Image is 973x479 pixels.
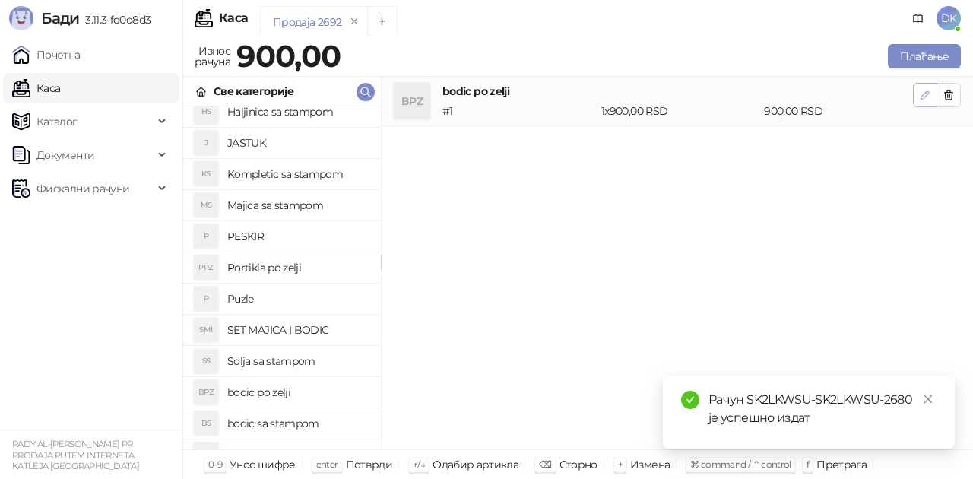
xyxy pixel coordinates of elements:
[36,173,129,204] span: Фискални рачуни
[194,224,218,249] div: P
[394,83,430,119] div: BPZ
[227,131,369,155] h4: JASTUK
[194,349,218,373] div: SS
[227,224,369,249] h4: PESKIR
[194,193,218,217] div: MS
[807,458,809,470] span: f
[227,411,369,436] h4: bodic sa stampom
[194,318,218,342] div: SMI
[539,458,551,470] span: ⌫
[236,37,341,75] strong: 900,00
[559,455,597,474] div: Сторно
[12,73,60,103] a: Каса
[906,6,930,30] a: Документација
[227,255,369,280] h4: Portikla po zelji
[194,162,218,186] div: KS
[227,287,369,311] h4: Puzle
[214,83,293,100] div: Све категорије
[630,455,670,474] div: Измена
[79,13,151,27] span: 3.11.3-fd0d8d3
[230,455,296,474] div: Унос шифре
[439,103,598,119] div: # 1
[761,103,916,119] div: 900,00 RSD
[227,193,369,217] h4: Majica sa stampom
[194,443,218,467] div: DDS
[316,458,338,470] span: enter
[227,100,369,124] h4: Haljinica sa stampom
[194,100,218,124] div: HS
[227,162,369,186] h4: Kompletic sa stampom
[9,6,33,30] img: Logo
[681,391,699,409] span: check-circle
[227,318,369,342] h4: SET MAJICA I BODIC
[219,12,248,24] div: Каса
[816,455,867,474] div: Претрага
[12,40,81,70] a: Почетна
[227,443,369,467] h4: deciji duks sa stampom
[194,131,218,155] div: J
[227,380,369,404] h4: bodic po zelji
[690,458,791,470] span: ⌘ command / ⌃ control
[433,455,518,474] div: Одабир артикла
[598,103,761,119] div: 1 x 900,00 RSD
[227,349,369,373] h4: Solja sa stampom
[346,455,393,474] div: Потврди
[413,458,425,470] span: ↑/↓
[192,41,233,71] div: Износ рачуна
[367,6,398,36] button: Add tab
[36,106,78,137] span: Каталог
[194,380,218,404] div: BPZ
[208,458,222,470] span: 0-9
[36,140,94,170] span: Документи
[194,255,218,280] div: PPZ
[41,9,79,27] span: Бади
[344,15,364,28] button: remove
[923,394,933,404] span: close
[618,458,623,470] span: +
[937,6,961,30] span: DK
[273,14,341,30] div: Продаја 2692
[194,411,218,436] div: BS
[183,106,381,449] div: grid
[12,439,139,471] small: RADY AL-[PERSON_NAME] PR PRODAJA PUTEM INTERNETA KATLEJA [GEOGRAPHIC_DATA]
[708,391,937,427] div: Рачун SK2LKWSU-SK2LKWSU-2680 је успешно издат
[442,83,913,100] h4: bodic po zelji
[920,391,937,408] a: Close
[194,287,218,311] div: P
[888,44,961,68] button: Плаћање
